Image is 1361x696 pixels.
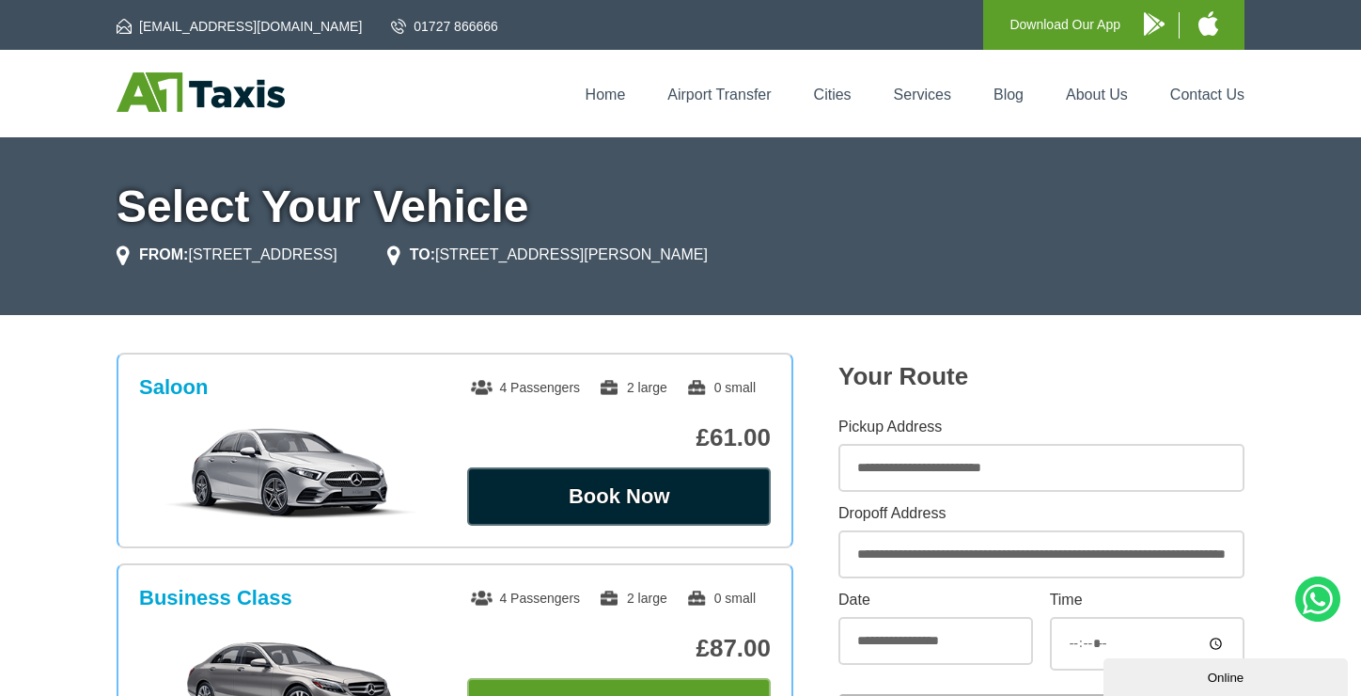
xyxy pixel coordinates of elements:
[1144,12,1165,36] img: A1 Taxis Android App
[471,380,580,395] span: 4 Passengers
[1009,13,1120,37] p: Download Our App
[993,87,1024,103] a: Blog
[467,634,771,663] p: £87.00
[1170,87,1244,103] a: Contact Us
[117,244,337,266] li: [STREET_ADDRESS]
[387,244,708,266] li: [STREET_ADDRESS][PERSON_NAME]
[117,72,285,112] img: A1 Taxis St Albans LTD
[471,591,580,606] span: 4 Passengers
[139,586,292,610] h3: Business Class
[410,246,435,262] strong: TO:
[599,591,667,606] span: 2 large
[894,87,951,103] a: Services
[1198,11,1218,36] img: A1 Taxis iPhone App
[1050,593,1244,608] label: Time
[838,362,1244,391] h2: Your Route
[467,467,771,526] button: Book Now
[391,17,498,36] a: 01727 866666
[1103,655,1352,696] iframe: chat widget
[467,423,771,452] p: £61.00
[814,87,852,103] a: Cities
[586,87,626,103] a: Home
[1066,87,1128,103] a: About Us
[139,246,188,262] strong: FROM:
[599,380,667,395] span: 2 large
[139,375,208,400] h3: Saloon
[686,380,756,395] span: 0 small
[117,17,362,36] a: [EMAIL_ADDRESS][DOMAIN_NAME]
[838,506,1244,521] label: Dropoff Address
[838,593,1033,608] label: Date
[149,426,432,520] img: Saloon
[117,184,1244,229] h1: Select Your Vehicle
[838,419,1244,435] label: Pickup Address
[667,87,771,103] a: Airport Transfer
[686,591,756,606] span: 0 small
